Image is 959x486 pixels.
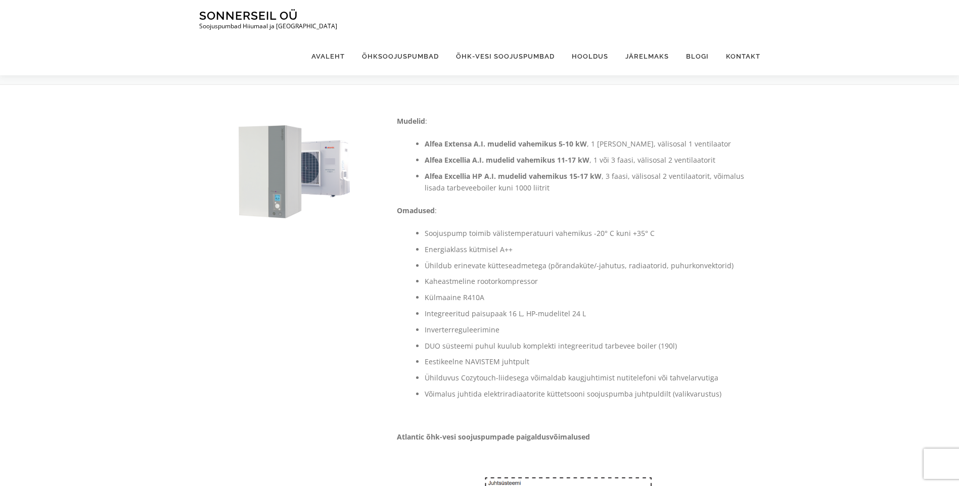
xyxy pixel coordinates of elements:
[425,324,747,336] li: Inverterreguleerimine
[425,340,747,352] li: DUO süsteemi puhul kuulub komplekti integreeritud tarbevee boiler (190l)
[425,155,589,165] strong: Alfea Excellia A.I. mudelid vahemikus 11-17 kW
[425,388,747,400] li: Võimalus juhtida elektriradiaatorite küttetsooni soojuspumba juhtpuldilt (valikvarustus)
[425,154,747,166] li: , 1 või 3 faasi, välisosal 2 ventilaatorit
[563,37,617,75] a: Hooldus
[397,115,747,127] p: :
[425,139,587,149] strong: Alfea Extensa A.I. mudelid vahemikus 5-10 kW
[425,170,747,195] li: , 3 faasi, välisosal 2 ventilaatorit, võimalus lisada tarbeveeboiler kuni 1000 liitrit
[425,356,747,368] li: Eestikeelne NAVISTEM juhtpult
[353,37,447,75] a: Õhksoojuspumbad
[447,37,563,75] a: Õhk-vesi soojuspumbad
[425,275,747,287] li: Kaheastmeline rootorkompressor
[212,115,377,225] img: Atlantic Alfea Excellia
[425,260,747,272] li: Ühildub erinevate kütteseadmetega (põrandaküte/-jahutus, radiaatorid, puhurkonvektorid)
[425,138,747,150] li: , 1 [PERSON_NAME], välisosal 1 ventilaator
[425,291,747,304] li: Külmaaine R410A
[617,37,677,75] a: Järelmaks
[677,37,717,75] a: Blogi
[397,432,590,442] strong: Atlantic õhk-vesi soojuspumpade paigaldusvõimalused
[397,116,425,126] strong: Mudelid
[425,227,747,239] li: Soojuspump toimib välistemperatuuri vahemikus -20° C kuni +35° C
[717,37,760,75] a: Kontakt
[303,37,353,75] a: Avaleht
[425,372,747,384] li: Ühilduvus Cozytouch-liidesega võimaldab kaugjuhtimist nutitelefoni või tahvelarvutiga
[425,244,747,256] li: Energiaklass kütmisel A++
[199,9,298,22] a: Sonnerseil OÜ
[397,205,747,217] p: :
[425,308,747,320] li: Integreeritud paisupaak 16 L, HP-mudelitel 24 L
[397,206,435,215] strong: Omadused
[199,23,337,30] p: Soojuspumbad Hiiumaal ja [GEOGRAPHIC_DATA]
[425,171,602,181] strong: Alfea Excellia HP A.I. mudelid vahemikus 15-17 kW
